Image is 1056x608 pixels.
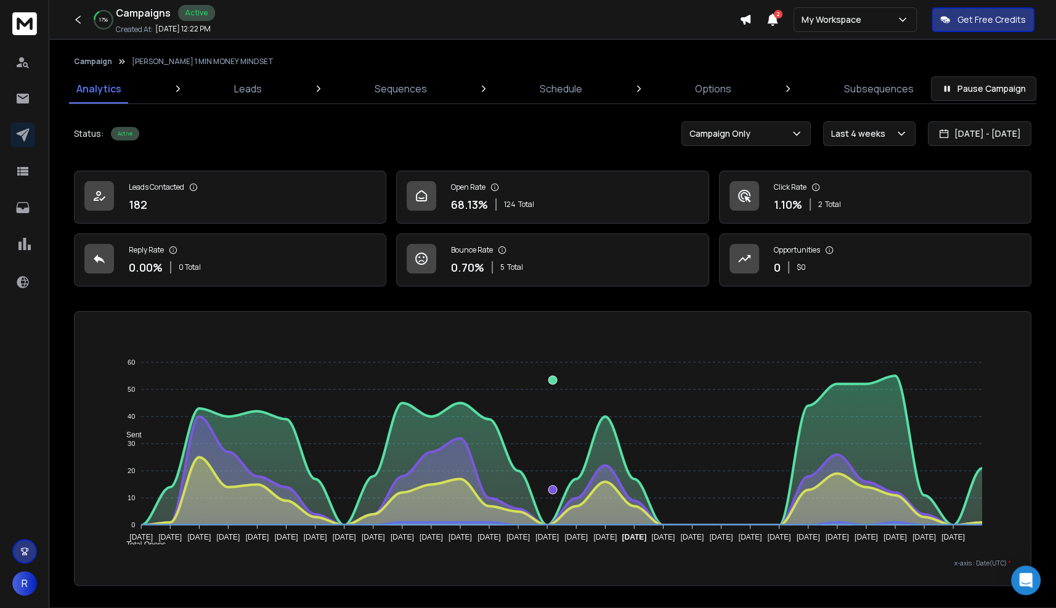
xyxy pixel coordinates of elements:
tspan: 50 [128,386,135,393]
tspan: 40 [128,413,135,420]
tspan: [DATE] [739,533,762,542]
p: 1.10 % [774,196,802,213]
button: Get Free Credits [932,7,1034,32]
p: 0.70 % [451,259,484,276]
tspan: [DATE] [768,533,791,542]
p: Options [695,81,731,96]
p: [PERSON_NAME] 1 MIN MONEY MINDSET [132,57,274,67]
p: 0 Total [179,262,201,272]
span: 5 [500,262,505,272]
div: Active [178,5,215,21]
tspan: [DATE] [362,533,385,542]
p: 182 [129,196,147,213]
button: [DATE] - [DATE] [928,121,1031,146]
span: 2 [774,10,782,18]
span: Sent [117,431,142,439]
tspan: [DATE] [564,533,588,542]
span: Total [518,200,534,209]
tspan: [DATE] [797,533,820,542]
tspan: [DATE] [710,533,733,542]
p: Click Rate [774,182,806,192]
p: 17 % [99,16,108,23]
p: Created At: [116,25,153,34]
a: Sequences [367,74,434,103]
tspan: 10 [128,494,135,501]
p: x-axis : Date(UTC) [94,559,1011,568]
p: 0 [774,259,781,276]
a: Leads [227,74,269,103]
tspan: [DATE] [216,533,240,542]
a: Analytics [69,74,129,103]
tspan: [DATE] [535,533,559,542]
span: 2 [818,200,822,209]
span: Total Opens [117,540,166,549]
a: Leads Contacted182 [74,171,386,224]
p: [DATE] 12:22 PM [155,24,211,34]
span: 124 [504,200,516,209]
tspan: [DATE] [333,533,356,542]
tspan: 0 [131,521,135,529]
tspan: 30 [128,440,135,447]
p: Sequences [375,81,427,96]
tspan: 60 [128,359,135,366]
div: Open Intercom Messenger [1011,565,1041,595]
p: Get Free Credits [957,14,1026,26]
tspan: [DATE] [158,533,182,542]
tspan: [DATE] [941,533,965,542]
tspan: [DATE] [883,533,907,542]
p: Last 4 weeks [831,128,890,140]
tspan: 20 [128,467,135,474]
tspan: [DATE] [274,533,298,542]
p: Campaign Only [689,128,755,140]
a: Click Rate1.10%2Total [719,171,1031,224]
tspan: [DATE] [477,533,501,542]
tspan: [DATE] [855,533,878,542]
button: R [12,571,37,596]
div: Active [111,127,139,140]
p: Status: [74,128,104,140]
span: Total [825,200,841,209]
tspan: [DATE] [420,533,443,542]
p: Leads Contacted [129,182,184,192]
tspan: [DATE] [912,533,936,542]
a: Bounce Rate0.70%5Total [396,233,709,286]
button: Pause Campaign [931,76,1036,101]
p: 0.00 % [129,259,163,276]
p: Schedule [540,81,582,96]
a: Options [688,74,739,103]
span: Total [507,262,523,272]
tspan: [DATE] [652,533,675,542]
p: Analytics [76,81,121,96]
p: Open Rate [451,182,485,192]
p: 68.13 % [451,196,488,213]
p: Subsequences [844,81,914,96]
p: Bounce Rate [451,245,493,255]
a: Subsequences [837,74,921,103]
tspan: [DATE] [506,533,530,542]
p: Reply Rate [129,245,164,255]
p: My Workspace [802,14,866,26]
p: $ 0 [797,262,806,272]
button: Campaign [74,57,112,67]
tspan: [DATE] [593,533,617,542]
tspan: [DATE] [681,533,704,542]
tspan: [DATE] [187,533,211,542]
p: Leads [234,81,262,96]
tspan: [DATE] [622,533,646,542]
tspan: [DATE] [826,533,849,542]
tspan: [DATE] [449,533,472,542]
tspan: [DATE] [391,533,414,542]
tspan: [DATE] [245,533,269,542]
tspan: [DATE] [129,533,153,542]
a: Schedule [532,74,590,103]
tspan: [DATE] [304,533,327,542]
p: Opportunities [774,245,820,255]
a: Opportunities0$0 [719,233,1031,286]
a: Reply Rate0.00%0 Total [74,233,386,286]
h1: Campaigns [116,6,171,20]
a: Open Rate68.13%124Total [396,171,709,224]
